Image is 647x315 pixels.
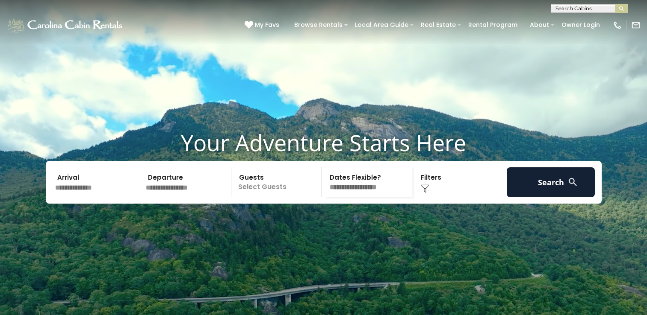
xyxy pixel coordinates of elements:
button: Search [507,167,595,197]
a: Owner Login [557,18,604,32]
img: phone-regular-white.png [613,20,622,30]
a: Rental Program [464,18,522,32]
a: Local Area Guide [351,18,413,32]
span: My Favs [255,20,279,29]
a: My Favs [245,20,281,30]
a: Real Estate [417,18,460,32]
img: filter--v1.png [421,184,429,193]
img: mail-regular-white.png [631,20,641,30]
img: White-1-1-2.png [6,17,125,34]
h1: Your Adventure Starts Here [6,129,641,156]
img: search-regular-white.png [567,177,578,187]
a: Browse Rentals [290,18,347,32]
p: Select Guests [234,167,322,197]
a: About [526,18,553,32]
